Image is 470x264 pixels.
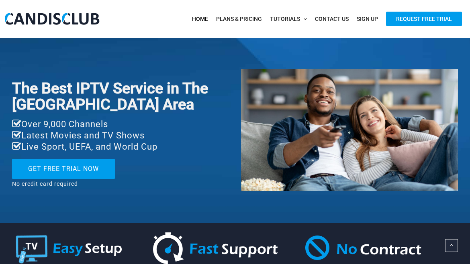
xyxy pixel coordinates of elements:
a: Back to top [445,239,458,252]
span: No credit card required [12,181,78,187]
a: Home [188,11,212,27]
span: Over 9,000 Channels Latest Movies and TV Shows Live Sport, UEFA, and World Cup [12,119,157,152]
a: GET FREE TRIAL NOW [12,159,115,179]
a: Tutorials [266,11,311,27]
span: Contact Us [315,16,349,22]
a: Sign Up [353,11,382,27]
span: Tutorials [270,16,300,22]
span: The Best IPTV Service in The [GEOGRAPHIC_DATA] Area [12,79,208,113]
a: Request Free Trial [382,11,466,27]
span: Request Free Trial [386,12,462,26]
a: Contact Us [311,11,353,27]
span: GET FREE TRIAL NOW [28,165,99,173]
span: Home [192,16,208,22]
span: Plans & Pricing [216,16,262,22]
a: Plans & Pricing [212,11,266,27]
img: CandisClub [4,12,100,26]
span: Sign Up [357,16,378,22]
